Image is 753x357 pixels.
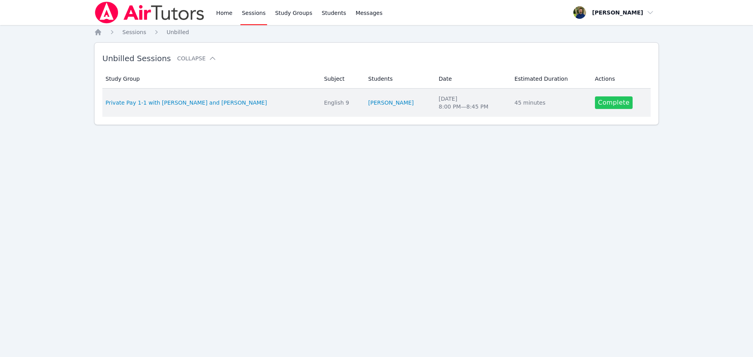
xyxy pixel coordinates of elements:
a: Private Pay 1-1 with [PERSON_NAME] and [PERSON_NAME] [105,99,267,107]
span: Unbilled Sessions [102,54,171,63]
a: [PERSON_NAME] [368,99,414,107]
th: Estimated Duration [510,69,590,89]
span: Sessions [122,29,146,35]
span: Messages [356,9,383,17]
a: Complete [595,96,633,109]
th: Students [364,69,434,89]
div: English 9 [324,99,359,107]
div: 45 minutes [515,99,586,107]
img: Air Tutors [94,2,205,24]
button: Collapse [177,54,216,62]
a: Sessions [122,28,146,36]
span: Unbilled [167,29,189,35]
div: [DATE] 8:00 PM — 8:45 PM [439,95,505,111]
nav: Breadcrumb [94,28,659,36]
tr: Private Pay 1-1 with [PERSON_NAME] and [PERSON_NAME]English 9[PERSON_NAME][DATE]8:00 PM—8:45 PM45... [102,89,651,117]
th: Study Group [102,69,319,89]
th: Actions [590,69,651,89]
a: Unbilled [167,28,189,36]
th: Date [434,69,510,89]
th: Subject [319,69,364,89]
